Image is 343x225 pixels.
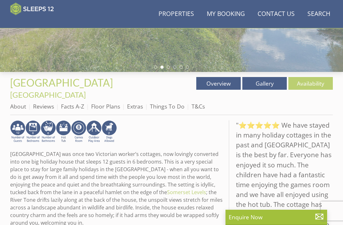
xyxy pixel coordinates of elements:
[10,90,86,99] a: [GEOGRAPHIC_DATA]
[33,102,54,110] a: Reviews
[127,102,143,110] a: Extras
[61,102,84,110] a: Facts A-Z
[56,120,71,143] img: AD_4nXcpX5uDwed6-YChlrI2BYOgXwgg3aqYHOhRm0XfZB-YtQW2NrmeCr45vGAfVKUq4uWnc59ZmEsEzoF5o39EWARlT1ewO...
[10,3,54,15] img: Sleeps 12
[10,120,25,143] img: AD_4nXeihy09h6z5eBp0JOPGtR29XBuooYnWWTD5CRdkjIxzFvdjF7RDYh0J0O2851hKg-tM6SON0AwVXpb9SuQE_VAk0pY0j...
[192,102,205,110] a: T&Cs
[196,77,241,90] a: Overview
[288,77,333,90] a: Availability
[229,213,324,221] p: Enquire Now
[255,7,297,21] a: Contact Us
[10,76,115,89] a: [GEOGRAPHIC_DATA]
[242,77,287,90] a: Gallery
[156,7,197,21] a: Properties
[204,7,247,21] a: My Booking
[25,120,41,143] img: AD_4nXfRzBlt2m0mIteXDhAcJCdmEApIceFt1SPvkcB48nqgTZkfMpQlDmULa47fkdYiHD0skDUgcqepViZHFLjVKS2LWHUqM...
[10,79,118,99] span: -
[41,120,56,143] img: AD_4nXdmwCQHKAiIjYDk_1Dhq-AxX3fyYPYaVgX942qJE-Y7he54gqc0ybrIGUg6Qr_QjHGl2FltMhH_4pZtc0qV7daYRc31h...
[102,120,117,143] img: AD_4nXe7_8LrJK20fD9VNWAdfykBvHkWcczWBt5QOadXbvIwJqtaRaRf-iI0SeDpMmH1MdC9T1Vy22FMXzzjMAvSuTB5cJ7z5...
[86,120,102,143] img: AD_4nXfjdDqPkGBf7Vpi6H87bmAUe5GYCbodrAbU4sf37YN55BCjSXGx5ZgBV7Vb9EJZsXiNVuyAiuJUB3WVt-w9eJ0vaBcHg...
[167,189,206,196] a: Somerset Levels
[305,7,333,21] a: Search
[7,19,74,25] iframe: Customer reviews powered by Trustpilot
[10,76,113,89] span: [GEOGRAPHIC_DATA]
[10,102,26,110] a: About
[71,120,86,143] img: AD_4nXdrZMsjcYNLGsKuA84hRzvIbesVCpXJ0qqnwZoX5ch9Zjv73tWe4fnFRs2gJ9dSiUubhZXckSJX_mqrZBmYExREIfryF...
[91,102,120,110] a: Floor Plans
[150,102,185,110] a: Things To Do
